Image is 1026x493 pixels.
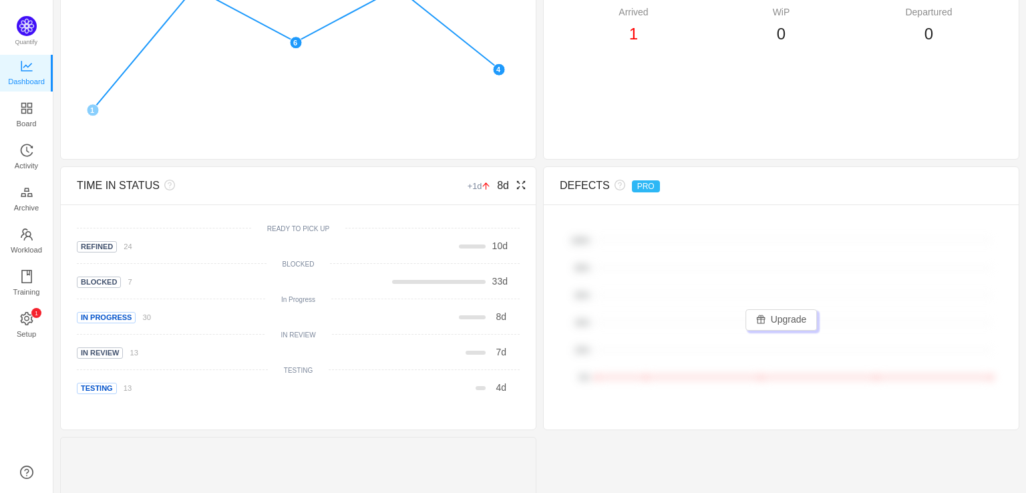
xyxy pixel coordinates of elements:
span: Training [13,279,39,305]
span: Setup [17,321,36,347]
span: Blocked [77,277,121,288]
span: 33 [492,276,503,287]
i: icon: question-circle [610,180,625,190]
a: Workload [20,228,33,255]
span: 8 [496,311,501,322]
span: Testing [77,383,117,394]
span: Dashboard [8,68,45,95]
span: 7 [496,347,501,357]
i: icon: book [20,270,33,283]
span: In Review [77,347,123,359]
small: BLOCKED [283,261,315,268]
div: Arrived [560,5,707,19]
span: 4 [496,382,501,393]
a: icon: settingSetup [20,313,33,339]
small: READY TO PICK UP [267,225,329,232]
tspan: 80% [575,264,590,272]
div: WiP [707,5,855,19]
a: 7 [121,276,132,287]
small: +1d [468,181,498,191]
tspan: 40% [575,319,590,327]
small: In Progress [281,296,315,303]
span: 0 [924,25,933,43]
span: Refined [77,241,117,253]
tspan: 60% [575,291,590,299]
sup: 1 [31,308,41,318]
small: IN REVIEW [281,331,315,339]
span: d [496,382,506,393]
span: 10 [492,240,503,251]
small: 13 [124,384,132,392]
span: d [496,311,506,322]
small: 7 [128,278,132,286]
span: d [492,276,508,287]
i: icon: appstore [20,102,33,115]
a: Activity [20,144,33,171]
div: DEFECTS [560,178,892,194]
span: Quantify [15,39,38,45]
a: icon: question-circle [20,466,33,479]
a: 13 [123,347,138,357]
a: 13 [117,382,132,393]
i: icon: question-circle [160,180,175,190]
span: In Progress [77,312,136,323]
span: 0 [777,25,786,43]
a: 30 [136,311,150,322]
span: d [492,240,508,251]
i: icon: gold [20,186,33,199]
tspan: 100% [571,236,590,244]
small: 24 [124,242,132,251]
a: 24 [117,240,132,251]
tspan: 0% [579,373,590,381]
span: Archive [14,194,39,221]
p: 1 [34,308,37,318]
a: Training [20,271,33,297]
button: icon: giftUpgrade [745,309,818,331]
i: icon: setting [20,312,33,325]
div: Departured [855,5,1003,19]
tspan: 20% [575,346,590,354]
a: Board [20,102,33,129]
small: 13 [130,349,138,357]
a: Archive [20,186,33,213]
a: Dashboard [20,60,33,87]
i: icon: history [20,144,33,157]
span: PRO [632,180,660,192]
span: Workload [11,236,42,263]
span: d [496,347,506,357]
i: icon: arrow-up [482,182,490,190]
img: Quantify [17,16,37,36]
span: 1 [629,25,638,43]
span: Board [17,110,37,137]
span: Activity [15,152,38,179]
i: icon: line-chart [20,59,33,73]
span: 8d [497,180,509,191]
small: 30 [142,313,150,321]
div: TIME IN STATUS [77,178,409,194]
i: icon: fullscreen [509,180,526,190]
i: icon: team [20,228,33,241]
small: TESTING [284,367,313,374]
